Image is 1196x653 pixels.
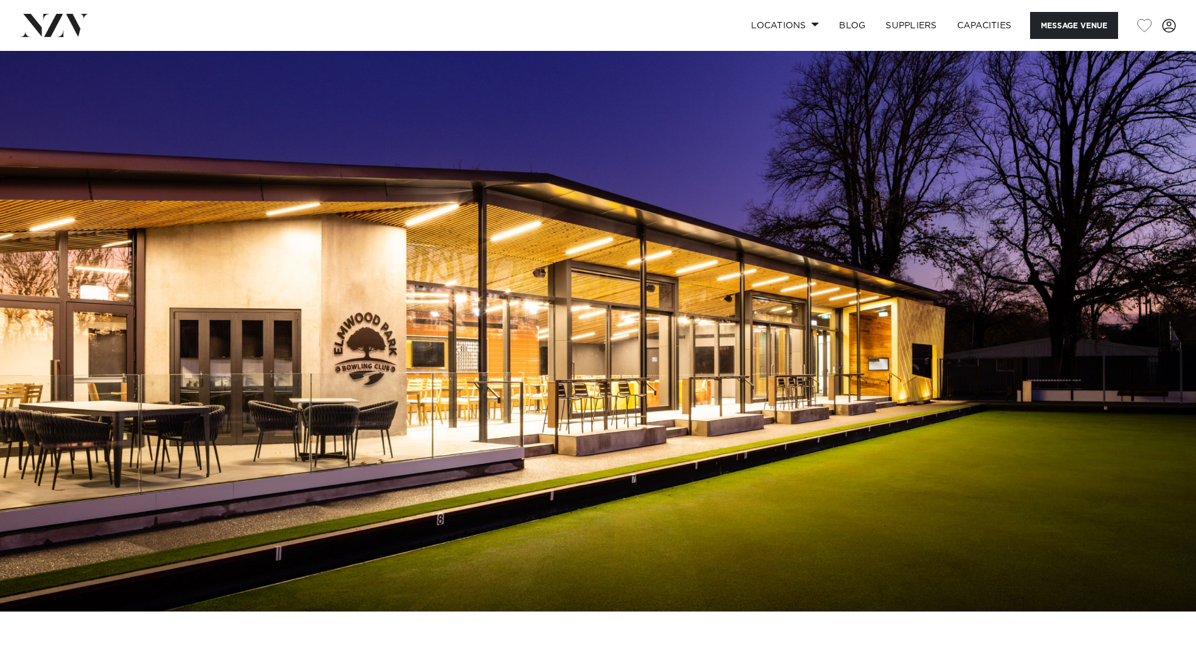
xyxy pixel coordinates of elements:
[20,14,89,36] img: nzv-logo.png
[1030,12,1118,39] button: Message Venue
[947,12,1022,39] a: Capacities
[741,12,829,39] a: Locations
[829,12,875,39] a: BLOG
[875,12,946,39] a: SUPPLIERS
